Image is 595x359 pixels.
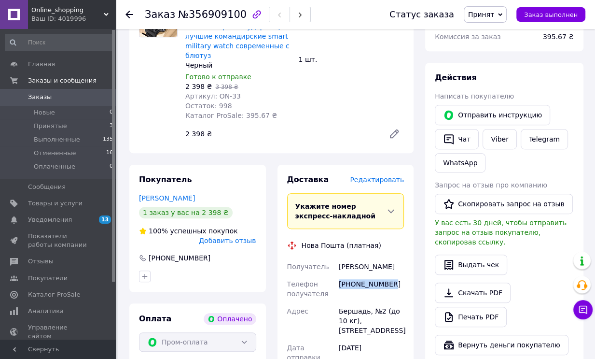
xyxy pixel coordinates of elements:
span: Написать покупателю [435,92,514,100]
span: Покупатели [28,274,68,283]
div: [PHONE_NUMBER] [148,253,211,263]
span: Заказы и сообщения [28,76,97,85]
span: Готово к отправке [185,73,251,81]
span: 0 [110,108,113,117]
span: Online_shopping [31,6,104,14]
a: [PERSON_NAME] [139,194,195,202]
div: Черный [185,60,291,70]
span: Каталог ProSale: 395.67 ₴ [185,112,277,119]
span: Заказ [145,9,175,20]
div: Нова Пошта (платная) [299,241,384,250]
span: 100% [149,227,168,235]
span: Аналитика [28,307,64,316]
span: Комиссия за заказ [435,33,501,41]
span: Товары и услуги [28,199,83,208]
div: Оплачено [204,313,256,325]
span: Действия [435,73,477,82]
span: Оплаченные [34,162,75,171]
a: Армейские смарт часы для военных противоударные, лучшие командирские smart military watch совреме... [185,13,290,59]
div: Ваш ID: 4019996 [31,14,116,23]
span: Запрос на отзыв про компанию [435,181,547,189]
button: Вернуть деньги покупателю [435,335,568,355]
a: Telegram [521,129,568,149]
span: Принятые [34,122,67,130]
span: 395.67 ₴ [543,33,574,41]
span: Артикул: ON-33 [185,92,241,100]
div: [PHONE_NUMBER] [337,275,406,302]
span: Укажите номер экспресс-накладной [295,202,375,220]
button: Чат с покупателем [573,300,593,319]
span: 0 [110,162,113,171]
a: Редактировать [385,124,404,144]
div: Статус заказа [389,10,454,19]
span: Каталог ProSale [28,290,80,299]
a: Скачать PDF [435,283,511,303]
div: 1 заказ у вас на 2 398 ₴ [139,207,233,218]
input: Поиск [5,34,114,51]
span: 16 [106,149,113,158]
span: 3 [110,122,113,130]
div: Вернуться назад [125,10,133,19]
span: Отмененные [34,149,76,158]
span: №356909100 [178,9,247,20]
span: Телефон получателя [287,280,329,298]
span: 2 398 ₴ [185,83,212,90]
a: Печать PDF [435,307,507,327]
button: Отправить инструкцию [435,105,550,125]
span: Выполненные [34,135,80,144]
span: Заказ выполнен [524,11,578,18]
div: 2 398 ₴ [181,127,381,141]
span: Отзывы [28,257,54,266]
span: Оплата [139,314,171,323]
span: 13 [99,215,111,224]
span: Адрес [287,307,308,315]
span: Сообщения [28,183,66,191]
button: Выдать чек [435,255,507,275]
span: У вас есть 30 дней, чтобы отправить запрос на отзыв покупателю, скопировав ссылку. [435,219,567,246]
div: успешных покупок [139,226,238,236]
span: Уведомления [28,215,72,224]
span: Принят [468,11,494,18]
span: Управление сайтом [28,323,89,341]
span: Главная [28,60,55,69]
span: Редактировать [350,176,404,184]
span: Остаток: 998 [185,102,232,110]
span: Покупатель [139,175,192,184]
div: [PERSON_NAME] [337,258,406,275]
button: Заказ выполнен [516,7,585,22]
button: Скопировать запрос на отзыв [435,194,573,214]
button: Чат [435,129,479,149]
span: Доставка [287,175,329,184]
span: 135 [103,135,113,144]
a: WhatsApp [435,153,485,172]
span: Получатель [287,263,329,271]
div: 1 шт. [295,53,408,66]
span: Добавить отзыв [199,237,256,244]
span: 3 398 ₴ [215,84,238,90]
a: Viber [483,129,516,149]
span: Заказы [28,93,52,101]
span: Новые [34,108,55,117]
span: Показатели работы компании [28,232,89,249]
div: Бершадь, №2 (до 10 кг), [STREET_ADDRESS] [337,302,406,339]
